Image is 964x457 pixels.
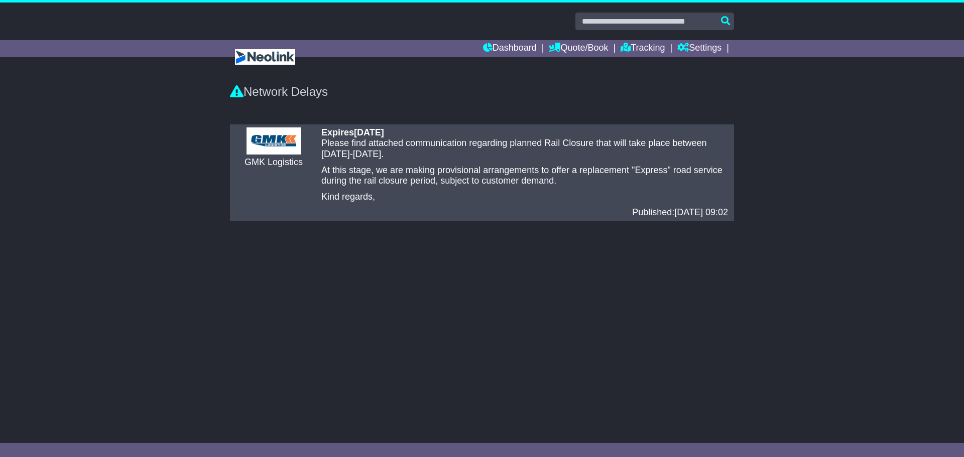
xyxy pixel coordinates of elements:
[677,40,721,57] a: Settings
[230,85,734,99] div: Network Delays
[247,127,301,155] img: CarrierLogo
[321,192,728,203] p: Kind regards,
[321,165,728,187] p: At this stage, we are making provisional arrangements to offer a replacement "Express" road servi...
[354,127,384,137] span: [DATE]
[321,138,728,160] p: Please find attached communication regarding planned Rail Closure that will take place between [D...
[321,127,728,138] div: Expires
[321,207,728,218] div: Published:
[621,40,665,57] a: Tracking
[549,40,608,57] a: Quote/Book
[483,40,537,57] a: Dashboard
[674,207,728,217] span: [DATE] 09:02
[236,157,311,168] div: GMK Logistics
